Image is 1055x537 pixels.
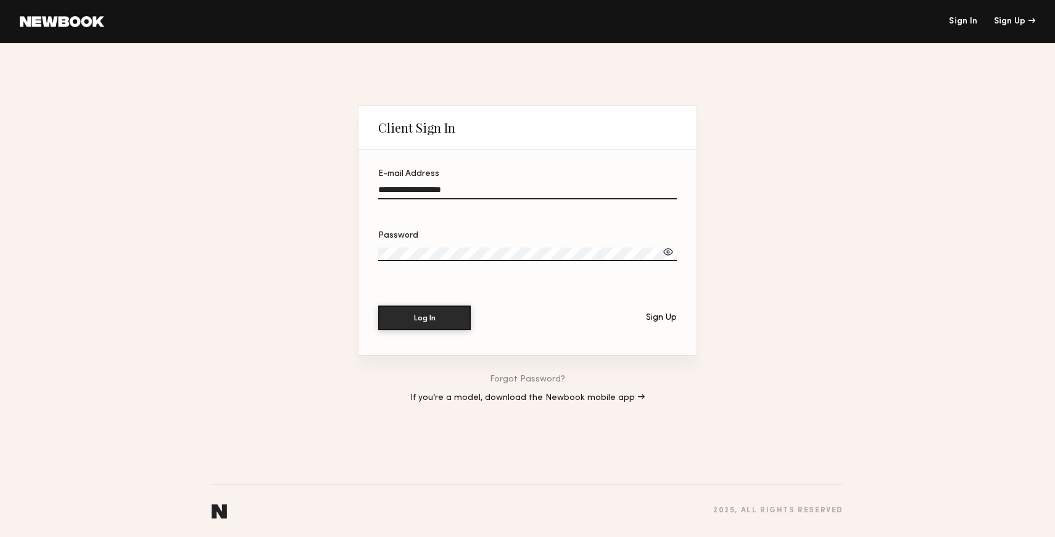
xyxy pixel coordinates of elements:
[378,306,471,330] button: Log In
[378,185,677,199] input: E-mail Address
[713,507,843,515] div: 2025 , all rights reserved
[378,170,677,178] div: E-mail Address
[410,394,645,402] a: If you’re a model, download the Newbook mobile app →
[378,231,677,240] div: Password
[378,248,677,261] input: Password
[378,120,455,135] div: Client Sign In
[994,17,1035,26] div: Sign Up
[949,17,977,26] a: Sign In
[490,375,565,384] a: Forgot Password?
[646,314,677,322] div: Sign Up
